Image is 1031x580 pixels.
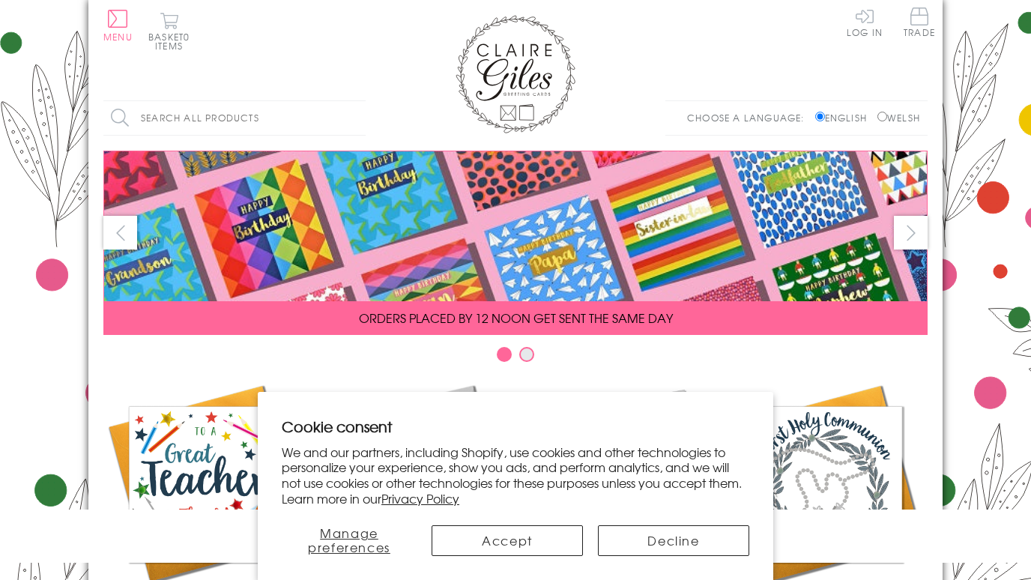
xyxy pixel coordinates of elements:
[155,30,190,52] span: 0 items
[103,101,366,135] input: Search all products
[904,7,935,37] span: Trade
[103,10,133,41] button: Menu
[308,524,390,556] span: Manage preferences
[456,15,575,133] img: Claire Giles Greetings Cards
[432,525,583,556] button: Accept
[904,7,935,40] a: Trade
[103,30,133,43] span: Menu
[815,112,825,121] input: English
[359,309,673,327] span: ORDERS PLACED BY 12 NOON GET SENT THE SAME DAY
[687,111,812,124] p: Choose a language:
[103,216,137,250] button: prev
[598,525,749,556] button: Decline
[847,7,883,37] a: Log In
[519,347,534,362] button: Carousel Page 2
[148,12,190,50] button: Basket0 items
[103,346,928,369] div: Carousel Pagination
[894,216,928,250] button: next
[815,111,874,124] label: English
[877,111,920,124] label: Welsh
[282,444,749,507] p: We and our partners, including Shopify, use cookies and other technologies to personalize your ex...
[351,101,366,135] input: Search
[282,416,749,437] h2: Cookie consent
[497,347,512,362] button: Carousel Page 1 (Current Slide)
[877,112,887,121] input: Welsh
[282,525,417,556] button: Manage preferences
[381,489,459,507] a: Privacy Policy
